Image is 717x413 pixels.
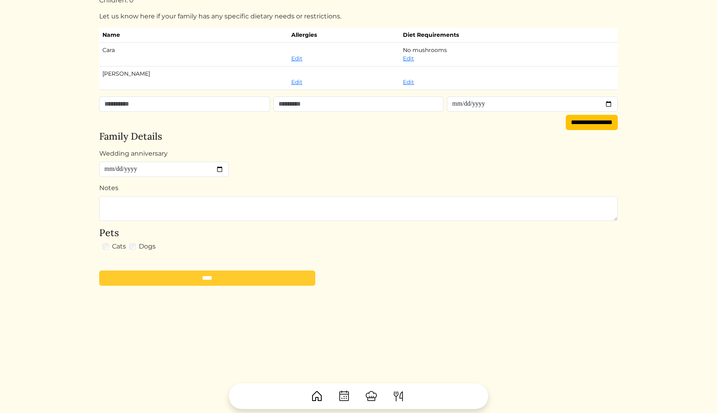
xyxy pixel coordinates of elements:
p: Let us know here if your family has any specific dietary needs or restrictions. [99,12,618,21]
img: ForkKnife-55491504ffdb50bab0c1e09e7649658475375261d09fd45db06cec23bce548bf.svg [392,390,405,403]
label: Dogs [139,242,156,251]
a: Edit [291,55,302,62]
th: Diet Requirements [400,28,618,43]
th: Allergies [288,28,400,43]
img: House-9bf13187bcbb5817f509fe5e7408150f90897510c4275e13d0d5fca38e0b5951.svg [310,390,323,403]
a: Edit [291,78,302,86]
label: Cats [112,242,126,251]
td: [PERSON_NAME] [99,66,288,90]
h4: Family Details [99,131,618,142]
td: No mushrooms [400,42,618,66]
img: CalendarDots-5bcf9d9080389f2a281d69619e1c85352834be518fbc73d9501aef674afc0d57.svg [338,390,350,403]
img: ChefHat-a374fb509e4f37eb0702ca99f5f64f3b6956810f32a249b33092029f8484b388.svg [365,390,378,403]
label: Notes [99,183,118,193]
a: Edit [403,55,414,62]
th: Name [99,28,288,43]
label: Wedding anniversary [99,149,168,158]
a: Edit [403,78,414,86]
td: Cara [99,42,288,66]
h4: Pets [99,227,618,239]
